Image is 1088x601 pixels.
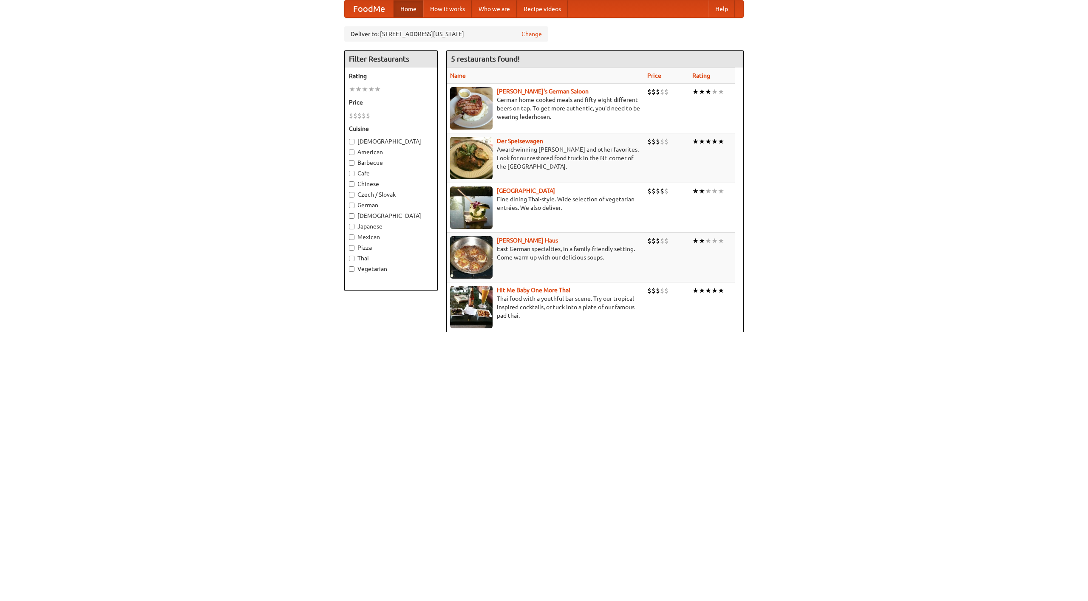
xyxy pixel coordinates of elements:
h4: Filter Restaurants [345,51,437,68]
li: $ [656,186,660,196]
li: $ [647,87,652,96]
a: Name [450,72,466,79]
li: ★ [692,137,699,146]
label: American [349,148,433,156]
p: East German specialties, in a family-friendly setting. Come warm up with our delicious soups. [450,245,640,262]
input: Czech / Slovak [349,192,354,198]
a: How it works [423,0,472,17]
li: ★ [705,186,711,196]
p: Award-winning [PERSON_NAME] and other favorites. Look for our restored food truck in the NE corne... [450,145,640,171]
li: ★ [705,286,711,295]
li: $ [660,236,664,245]
a: Home [394,0,423,17]
li: $ [664,186,669,196]
li: ★ [355,85,362,94]
li: $ [664,87,669,96]
label: Cafe [349,169,433,178]
li: ★ [711,137,718,146]
li: ★ [699,137,705,146]
div: Deliver to: [STREET_ADDRESS][US_STATE] [344,26,548,42]
a: [PERSON_NAME]'s German Saloon [497,88,589,95]
li: $ [656,137,660,146]
li: $ [660,186,664,196]
li: $ [652,186,656,196]
li: ★ [692,236,699,245]
li: $ [656,286,660,295]
img: esthers.jpg [450,87,493,130]
label: Barbecue [349,158,433,167]
label: Czech / Slovak [349,190,433,199]
a: Recipe videos [517,0,568,17]
p: Fine dining Thai-style. Wide selection of vegetarian entrées. We also deliver. [450,195,640,212]
a: Change [521,30,542,38]
li: ★ [705,137,711,146]
li: $ [366,111,370,120]
input: Japanese [349,224,354,229]
li: ★ [711,286,718,295]
a: Price [647,72,661,79]
a: Who we are [472,0,517,17]
label: Pizza [349,243,433,252]
input: [DEMOGRAPHIC_DATA] [349,139,354,144]
p: German home-cooked meals and fifty-eight different beers on tap. To get more authentic, you'd nee... [450,96,640,121]
li: ★ [718,236,724,245]
li: $ [362,111,366,120]
h5: Cuisine [349,124,433,133]
li: ★ [711,236,718,245]
li: $ [349,111,353,120]
li: $ [652,137,656,146]
li: $ [652,286,656,295]
li: ★ [718,87,724,96]
li: $ [647,236,652,245]
label: [DEMOGRAPHIC_DATA] [349,212,433,220]
label: Mexican [349,233,433,241]
a: Help [708,0,735,17]
h5: Rating [349,72,433,80]
ng-pluralize: 5 restaurants found! [451,55,520,63]
label: Chinese [349,180,433,188]
li: ★ [718,286,724,295]
input: German [349,203,354,208]
input: Chinese [349,181,354,187]
li: $ [647,137,652,146]
label: German [349,201,433,209]
li: $ [656,236,660,245]
li: ★ [692,186,699,196]
li: $ [652,87,656,96]
input: American [349,150,354,155]
a: Hit Me Baby One More Thai [497,287,570,293]
label: Japanese [349,222,433,231]
li: ★ [705,236,711,245]
li: $ [660,137,664,146]
label: Vegetarian [349,265,433,273]
input: Thai [349,256,354,261]
label: [DEMOGRAPHIC_DATA] [349,137,433,146]
a: FoodMe [345,0,394,17]
img: babythai.jpg [450,286,493,328]
h5: Price [349,98,433,107]
li: $ [664,286,669,295]
li: ★ [699,186,705,196]
li: ★ [699,236,705,245]
input: Cafe [349,171,354,176]
li: ★ [692,286,699,295]
li: ★ [711,186,718,196]
li: ★ [711,87,718,96]
li: ★ [374,85,381,94]
li: $ [660,87,664,96]
p: Thai food with a youthful bar scene. Try our tropical inspired cocktails, or tuck into a plate of... [450,294,640,320]
a: Rating [692,72,710,79]
input: [DEMOGRAPHIC_DATA] [349,213,354,219]
img: kohlhaus.jpg [450,236,493,279]
a: [PERSON_NAME] Haus [497,237,558,244]
b: [GEOGRAPHIC_DATA] [497,187,555,194]
li: ★ [699,286,705,295]
li: $ [647,286,652,295]
label: Thai [349,254,433,262]
img: speisewagen.jpg [450,137,493,179]
li: ★ [692,87,699,96]
li: ★ [349,85,355,94]
li: $ [664,137,669,146]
